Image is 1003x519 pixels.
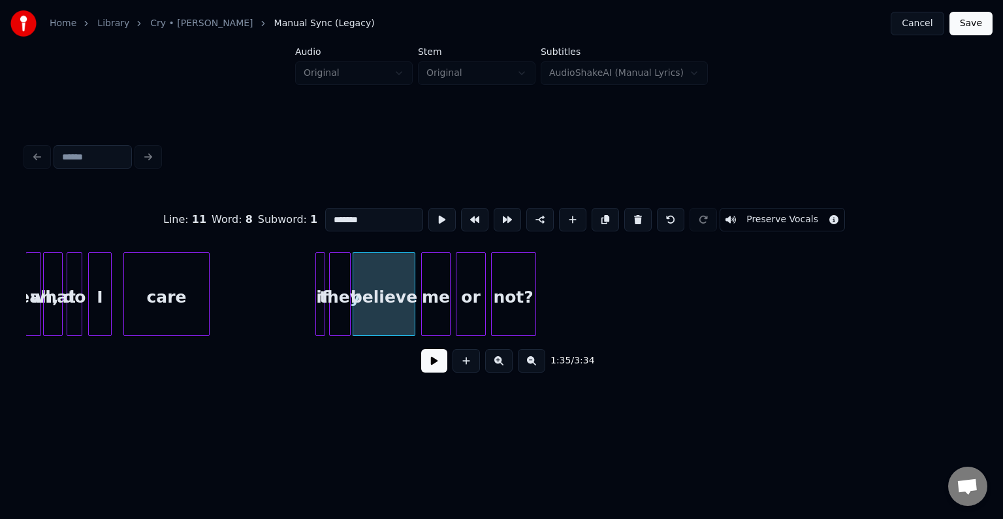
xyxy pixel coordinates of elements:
div: Line : [163,212,206,227]
a: Library [97,17,129,30]
div: Word : [212,212,253,227]
label: Subtitles [541,47,708,56]
button: Toggle [720,208,845,231]
span: 3:34 [574,354,594,367]
label: Stem [418,47,535,56]
button: Save [949,12,993,35]
span: 1 [310,213,317,226]
nav: breadcrumb [50,17,375,30]
div: Subword : [258,212,317,227]
span: 8 [246,213,253,226]
img: youka [10,10,37,37]
label: Audio [295,47,413,56]
span: Manual Sync (Legacy) [274,17,375,30]
a: Cry • [PERSON_NAME] [150,17,253,30]
button: Cancel [891,12,944,35]
span: 11 [192,213,206,226]
a: Home [50,17,76,30]
span: 1:35 [550,354,571,367]
div: Open chat [948,467,987,506]
div: / [550,354,582,367]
